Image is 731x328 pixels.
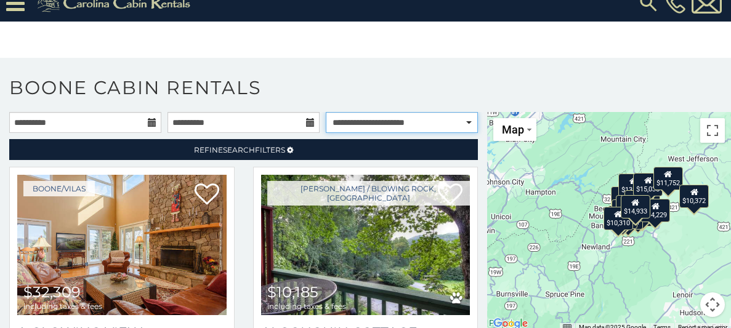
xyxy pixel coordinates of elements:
[23,283,81,301] span: $32,309
[261,175,471,315] img: Algonquin Cottage
[9,139,478,160] a: RefineSearchFilters
[612,199,642,223] div: $19,310
[653,166,683,190] div: $11,752
[679,185,709,208] div: $10,372
[17,175,227,315] a: A Glowing View $32,309 including taxes & fees
[23,302,102,310] span: including taxes & fees
[23,181,95,196] a: Boone/Vilas
[194,145,285,154] span: Refine Filters
[493,118,536,141] button: Change map style
[261,175,471,315] a: Algonquin Cottage $10,185 including taxes & fees
[195,182,219,208] a: Add to favorites
[267,181,471,206] a: [PERSON_NAME] / Blowing Rock, [GEOGRAPHIC_DATA]
[604,207,633,230] div: $10,310
[502,123,524,136] span: Map
[616,194,645,218] div: $14,554
[267,302,346,310] span: including taxes & fees
[611,186,640,209] div: $20,368
[700,118,725,143] button: Toggle fullscreen view
[700,292,725,317] button: Map camera controls
[630,199,656,222] div: $9,318
[267,283,318,301] span: $10,185
[618,174,648,197] div: $13,440
[641,199,671,222] div: $14,229
[223,145,255,154] span: Search
[17,175,227,315] img: A Glowing View
[621,194,650,218] div: $14,933
[633,172,663,196] div: $15,035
